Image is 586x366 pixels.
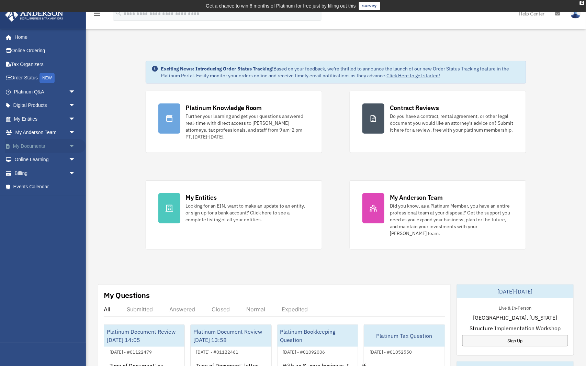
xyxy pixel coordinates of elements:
div: Further your learning and get your questions answered real-time with direct access to [PERSON_NAM... [186,113,309,140]
a: Click Here to get started! [387,73,440,79]
div: Closed [212,306,230,313]
a: menu [93,12,101,18]
a: My Anderson Teamarrow_drop_down [5,126,86,140]
span: arrow_drop_down [69,99,82,113]
div: close [580,1,584,5]
i: search [115,9,122,17]
div: Platinum Knowledge Room [186,103,262,112]
div: Expedited [282,306,308,313]
div: Looking for an EIN, want to make an update to an entity, or sign up for a bank account? Click her... [186,202,309,223]
span: arrow_drop_down [69,112,82,126]
a: Tax Organizers [5,57,86,71]
div: [DATE] - #01052550 [364,348,417,355]
div: Submitted [127,306,153,313]
a: My Entities Looking for an EIN, want to make an update to an entity, or sign up for a bank accoun... [146,180,322,249]
div: Live & In-Person [493,304,537,311]
div: Platinum Document Review [DATE] 13:58 [191,325,271,347]
a: Digital Productsarrow_drop_down [5,99,86,112]
span: arrow_drop_down [69,153,82,167]
div: All [104,306,110,313]
div: Based on your feedback, we're thrilled to announce the launch of our new Order Status Tracking fe... [161,65,521,79]
a: Sign Up [462,335,568,346]
a: My Entitiesarrow_drop_down [5,112,86,126]
div: Platinum Bookkeeping Question [278,325,358,347]
a: Online Learningarrow_drop_down [5,153,86,167]
div: Answered [169,306,195,313]
img: User Pic [571,9,581,19]
span: arrow_drop_down [69,126,82,140]
div: Platinum Tax Question [364,325,444,347]
span: [GEOGRAPHIC_DATA], [US_STATE] [473,313,557,322]
div: My Entities [186,193,217,202]
div: My Questions [104,290,150,300]
img: Anderson Advisors Platinum Portal [3,8,65,22]
a: survey [359,2,380,10]
a: Platinum Knowledge Room Further your learning and get your questions answered real-time with dire... [146,91,322,153]
a: Home [5,30,82,44]
div: [DATE] - #01122461 [191,348,244,355]
span: Structure Implementation Workshop [470,324,561,332]
div: [DATE] - #01122479 [104,348,157,355]
a: Online Ordering [5,44,86,58]
div: [DATE] - #01092006 [278,348,331,355]
div: Platinum Document Review [DATE] 14:05 [104,325,184,347]
i: menu [93,10,101,18]
span: arrow_drop_down [69,139,82,153]
div: Contract Reviews [390,103,439,112]
div: Do you have a contract, rental agreement, or other legal document you would like an attorney's ad... [390,113,514,133]
a: My Documentsarrow_drop_down [5,139,86,153]
div: [DATE]-[DATE] [457,285,574,298]
a: Billingarrow_drop_down [5,166,86,180]
div: Did you know, as a Platinum Member, you have an entire professional team at your disposal? Get th... [390,202,514,237]
div: Normal [246,306,265,313]
span: arrow_drop_down [69,166,82,180]
div: NEW [40,73,55,83]
div: Get a chance to win 6 months of Platinum for free just by filling out this [206,2,356,10]
a: Order StatusNEW [5,71,86,85]
a: Platinum Q&Aarrow_drop_down [5,85,86,99]
a: Events Calendar [5,180,86,194]
a: My Anderson Team Did you know, as a Platinum Member, you have an entire professional team at your... [350,180,526,249]
strong: Exciting News: Introducing Order Status Tracking! [161,66,274,72]
span: arrow_drop_down [69,85,82,99]
a: Contract Reviews Do you have a contract, rental agreement, or other legal document you would like... [350,91,526,153]
div: My Anderson Team [390,193,443,202]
